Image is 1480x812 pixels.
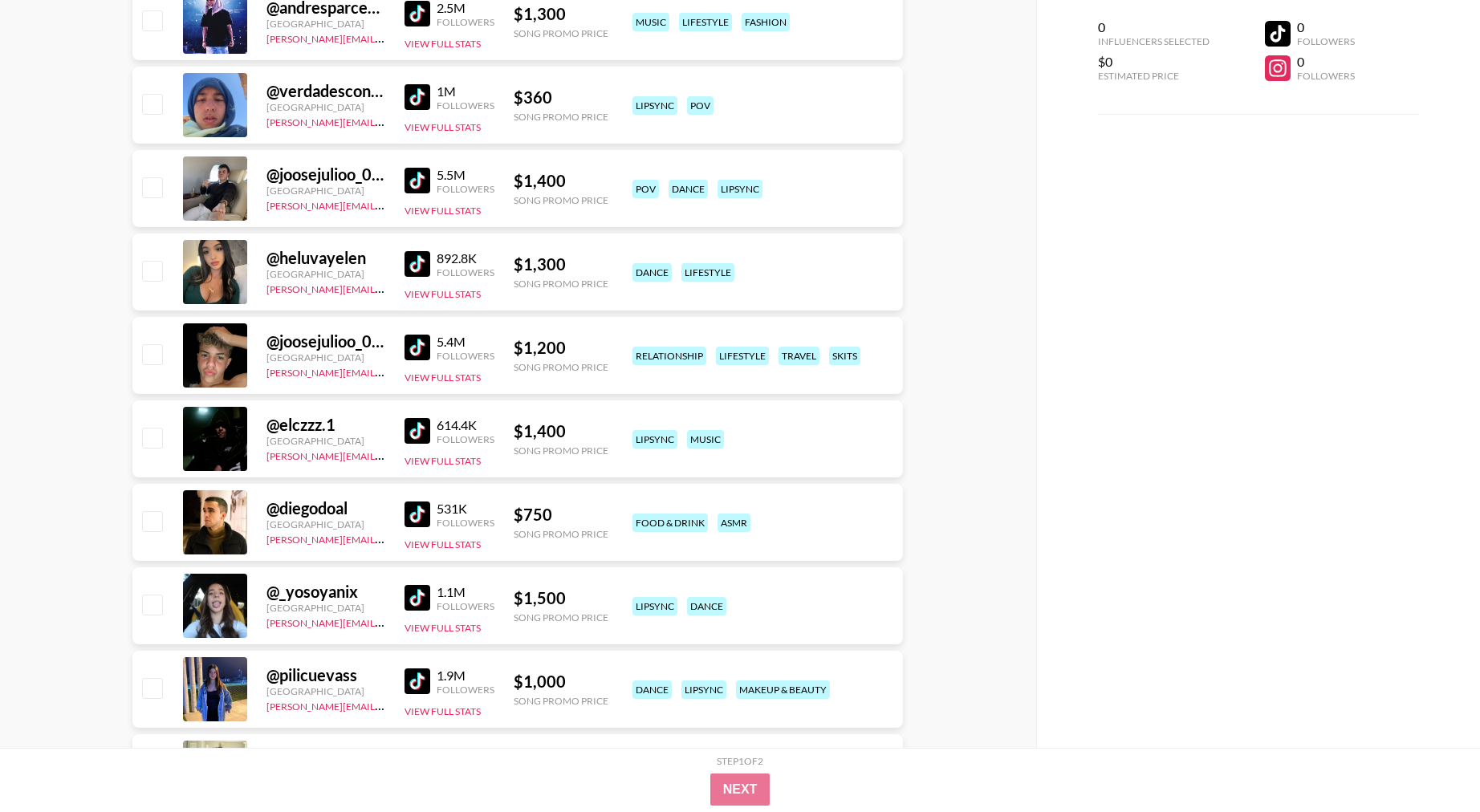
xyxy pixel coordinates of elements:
[514,254,608,274] div: $ 1,300
[437,668,494,684] div: 1.9M
[266,518,385,530] div: [GEOGRAPHIC_DATA]
[405,371,481,384] button: View Full Stats
[437,501,494,517] div: 531K
[1098,19,1210,35] div: 0
[266,665,385,685] div: @ pilicuevass
[437,350,494,362] div: Followers
[632,180,659,198] div: pov
[266,435,385,447] div: [GEOGRAPHIC_DATA]
[266,331,385,351] div: @ joosejulioo_002
[632,514,708,532] div: food & drink
[681,263,734,282] div: lifestyle
[1297,35,1355,47] div: Followers
[266,602,385,614] div: [GEOGRAPHIC_DATA]
[266,351,385,363] div: [GEOGRAPHIC_DATA]
[632,597,677,615] div: lipsync
[266,18,385,30] div: [GEOGRAPHIC_DATA]
[405,335,430,360] img: TikTok
[266,248,385,268] div: @ heluvayelen
[710,773,770,806] button: Next
[266,101,385,113] div: [GEOGRAPHIC_DATA]
[514,338,608,358] div: $ 1,200
[514,278,608,290] div: Song Promo Price
[632,96,677,115] div: lipsync
[514,695,608,707] div: Song Promo Price
[405,205,481,217] button: View Full Stats
[514,505,608,525] div: $ 750
[514,361,608,373] div: Song Promo Price
[266,582,385,602] div: @ _yosoyanix
[437,334,494,350] div: 5.4M
[266,268,385,280] div: [GEOGRAPHIC_DATA]
[266,197,504,212] a: [PERSON_NAME][EMAIL_ADDRESS][DOMAIN_NAME]
[266,447,504,462] a: [PERSON_NAME][EMAIL_ADDRESS][DOMAIN_NAME]
[405,668,430,694] img: TikTok
[1098,70,1210,82] div: Estimated Price
[514,672,608,692] div: $ 1,000
[266,280,504,295] a: [PERSON_NAME][EMAIL_ADDRESS][DOMAIN_NAME]
[716,347,769,365] div: lifestyle
[514,588,608,608] div: $ 1,500
[437,99,494,112] div: Followers
[1098,35,1210,47] div: Influencers Selected
[681,680,726,699] div: lipsync
[405,501,430,527] img: TikTok
[266,498,385,518] div: @ diegodoal
[266,30,504,45] a: [PERSON_NAME][EMAIL_ADDRESS][DOMAIN_NAME]
[405,288,481,300] button: View Full Stats
[405,251,430,277] img: TikTok
[1297,54,1355,70] div: 0
[437,600,494,612] div: Followers
[437,83,494,99] div: 1M
[829,347,860,365] div: skits
[437,266,494,278] div: Followers
[1400,732,1461,793] iframe: Drift Widget Chat Controller
[437,433,494,445] div: Followers
[687,96,714,115] div: pov
[266,363,504,379] a: [PERSON_NAME][EMAIL_ADDRESS][DOMAIN_NAME]
[266,415,385,435] div: @ elczzz.1
[437,167,494,183] div: 5.5M
[687,430,724,449] div: music
[718,514,750,532] div: asmr
[437,183,494,195] div: Followers
[437,16,494,28] div: Followers
[405,168,430,193] img: TikTok
[266,530,504,546] a: [PERSON_NAME][EMAIL_ADDRESS][DOMAIN_NAME]
[1297,70,1355,82] div: Followers
[405,84,430,110] img: TikTok
[437,417,494,433] div: 614.4K
[779,347,819,365] div: travel
[266,164,385,185] div: @ joosejulioo_002
[266,113,580,128] a: [PERSON_NAME][EMAIL_ADDRESS][PERSON_NAME][DOMAIN_NAME]
[514,111,608,123] div: Song Promo Price
[632,263,672,282] div: dance
[266,185,385,197] div: [GEOGRAPHIC_DATA]
[266,81,385,101] div: @ verdadesconhatim
[669,180,708,198] div: dance
[514,445,608,457] div: Song Promo Price
[405,418,430,444] img: TikTok
[632,680,672,699] div: dance
[266,614,504,629] a: [PERSON_NAME][EMAIL_ADDRESS][DOMAIN_NAME]
[1098,54,1210,70] div: $0
[687,597,726,615] div: dance
[1297,19,1355,35] div: 0
[405,585,430,611] img: TikTok
[632,430,677,449] div: lipsync
[266,685,385,697] div: [GEOGRAPHIC_DATA]
[437,517,494,529] div: Followers
[437,584,494,600] div: 1.1M
[736,680,830,699] div: makeup & beauty
[437,250,494,266] div: 892.8K
[718,180,762,198] div: lipsync
[514,611,608,623] div: Song Promo Price
[514,421,608,441] div: $ 1,400
[405,121,481,133] button: View Full Stats
[514,528,608,540] div: Song Promo Price
[717,755,763,767] div: Step 1 of 2
[679,13,732,31] div: lifestyle
[742,13,790,31] div: fashion
[405,705,481,717] button: View Full Stats
[514,87,608,108] div: $ 360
